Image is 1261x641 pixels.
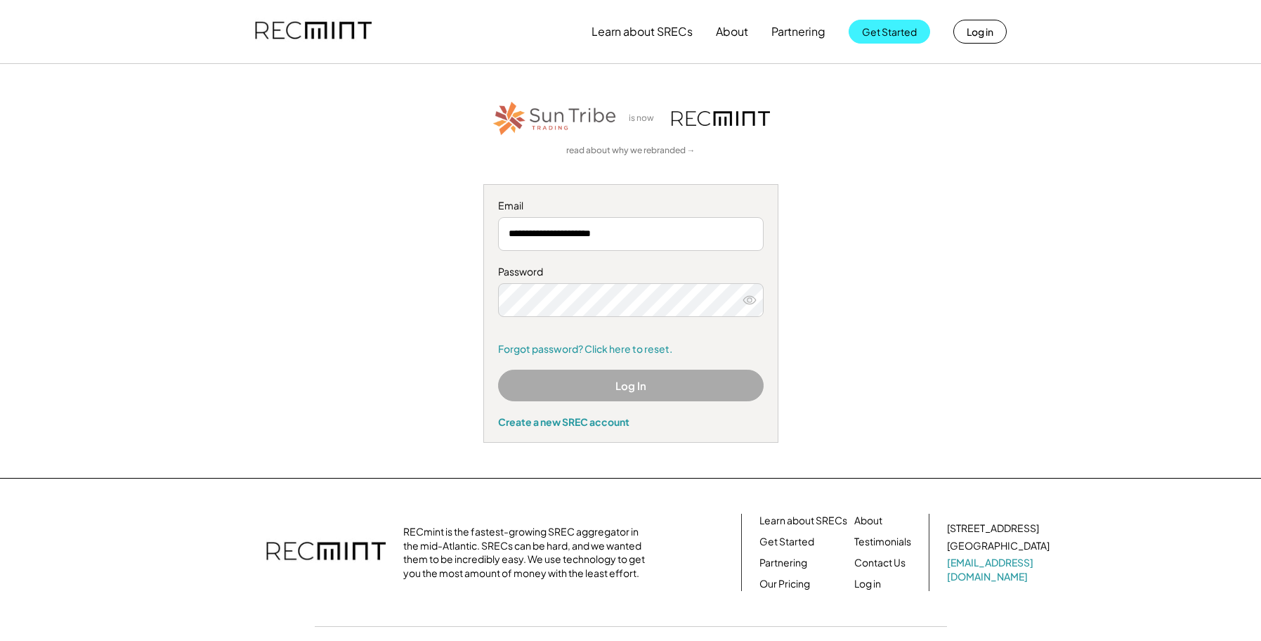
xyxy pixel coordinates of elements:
[498,265,764,279] div: Password
[498,342,764,356] a: Forgot password? Click here to reset.
[255,8,372,56] img: recmint-logotype%403x.png
[947,522,1039,536] div: [STREET_ADDRESS]
[947,539,1050,553] div: [GEOGRAPHIC_DATA]
[625,112,665,124] div: is now
[492,99,618,138] img: STT_Horizontal_Logo%2B-%2BColor.png
[854,535,911,549] a: Testimonials
[592,18,693,46] button: Learn about SRECs
[498,199,764,213] div: Email
[759,535,814,549] a: Get Started
[266,528,386,577] img: recmint-logotype%403x.png
[854,577,881,591] a: Log in
[498,415,764,428] div: Create a new SREC account
[771,18,825,46] button: Partnering
[759,577,810,591] a: Our Pricing
[854,556,906,570] a: Contact Us
[953,20,1007,44] button: Log in
[854,514,882,528] a: About
[672,111,770,126] img: recmint-logotype%403x.png
[759,556,807,570] a: Partnering
[566,145,695,157] a: read about why we rebranded →
[403,525,653,580] div: RECmint is the fastest-growing SREC aggregator in the mid-Atlantic. SRECs can be hard, and we wan...
[947,556,1052,583] a: [EMAIL_ADDRESS][DOMAIN_NAME]
[849,20,930,44] button: Get Started
[716,18,748,46] button: About
[498,370,764,401] button: Log In
[759,514,847,528] a: Learn about SRECs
